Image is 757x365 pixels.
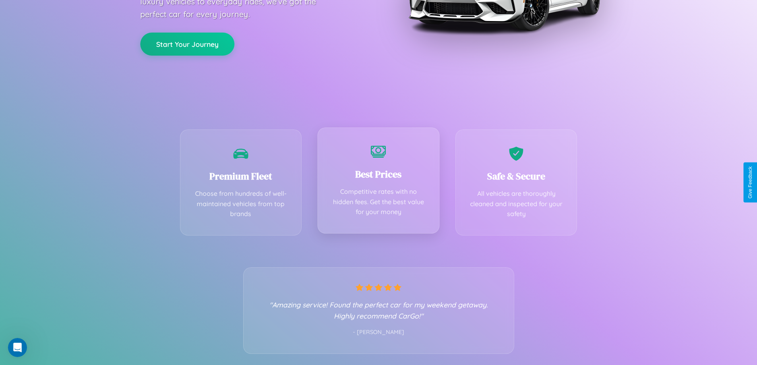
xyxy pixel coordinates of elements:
p: "Amazing service! Found the perfect car for my weekend getaway. Highly recommend CarGo!" [259,299,498,321]
h3: Safe & Secure [468,170,565,183]
div: Give Feedback [747,166,753,199]
h3: Best Prices [330,168,427,181]
p: - [PERSON_NAME] [259,327,498,338]
p: Choose from hundreds of well-maintained vehicles from top brands [192,189,290,219]
h3: Premium Fleet [192,170,290,183]
p: All vehicles are thoroughly cleaned and inspected for your safety [468,189,565,219]
p: Competitive rates with no hidden fees. Get the best value for your money [330,187,427,217]
button: Start Your Journey [140,33,234,56]
iframe: Intercom live chat [8,338,27,357]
